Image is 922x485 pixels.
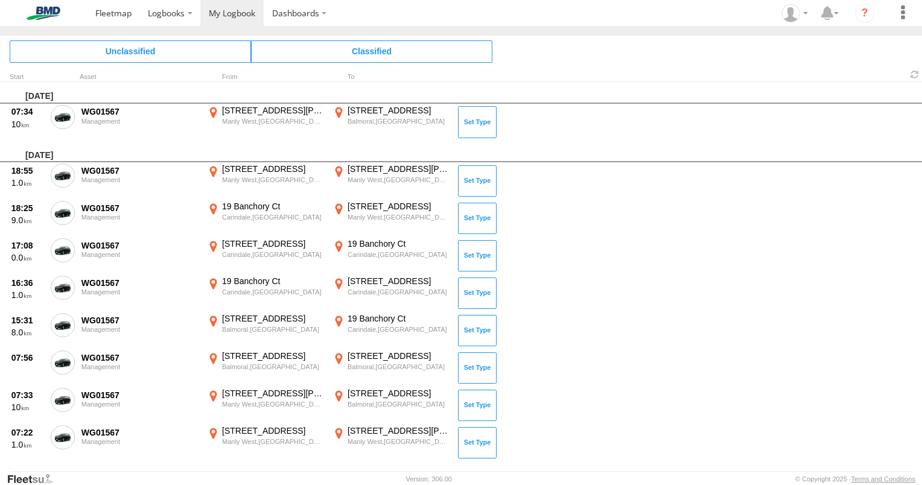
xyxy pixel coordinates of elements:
[851,475,915,483] a: Terms and Conditions
[81,203,199,214] div: WG01567
[331,276,451,311] label: Click to View Event Location
[331,425,451,460] label: Click to View Event Location
[11,240,44,251] div: 17:08
[348,250,450,259] div: Carindale,[GEOGRAPHIC_DATA]
[458,240,497,271] button: Click to Set
[406,475,452,483] div: Version: 306.00
[348,288,450,296] div: Carindale,[GEOGRAPHIC_DATA]
[81,240,199,251] div: WG01567
[331,388,451,423] label: Click to View Event Location
[81,315,199,326] div: WG01567
[205,350,326,385] label: Click to View Event Location
[205,276,326,311] label: Click to View Event Location
[251,40,492,62] span: Click to view Classified Trips
[205,163,326,198] label: Click to View Event Location
[348,176,450,184] div: Manly West,[GEOGRAPHIC_DATA]
[331,105,451,140] label: Click to View Event Location
[458,106,497,138] button: Click to Set
[81,363,199,370] div: Management
[12,7,75,20] img: bmd-logo.svg
[222,437,324,446] div: Manly West,[GEOGRAPHIC_DATA]
[11,427,44,438] div: 07:22
[11,119,44,130] div: 10
[11,390,44,401] div: 07:33
[81,288,199,296] div: Management
[348,325,450,334] div: Carindale,[GEOGRAPHIC_DATA]
[348,117,450,125] div: Balmoral,[GEOGRAPHIC_DATA]
[222,400,324,408] div: Manly West,[GEOGRAPHIC_DATA]
[348,350,450,361] div: [STREET_ADDRESS]
[348,201,450,212] div: [STREET_ADDRESS]
[331,313,451,348] label: Click to View Event Location
[11,177,44,188] div: 1.0
[11,352,44,363] div: 07:56
[11,215,44,226] div: 9.0
[348,437,450,446] div: Manly West,[GEOGRAPHIC_DATA]
[855,4,874,23] i: ?
[10,40,251,62] span: Click to view Unclassified Trips
[222,250,324,259] div: Carindale,[GEOGRAPHIC_DATA]
[222,117,324,125] div: Manly West,[GEOGRAPHIC_DATA]
[348,276,450,287] div: [STREET_ADDRESS]
[81,106,199,117] div: WG01567
[331,238,451,273] label: Click to View Event Location
[81,214,199,221] div: Management
[11,203,44,214] div: 18:25
[11,327,44,338] div: 8.0
[777,4,812,22] div: Matt Beggs
[222,163,324,174] div: [STREET_ADDRESS]
[458,352,497,384] button: Click to Set
[348,105,450,116] div: [STREET_ADDRESS]
[81,352,199,363] div: WG01567
[348,425,450,436] div: [STREET_ADDRESS][PERSON_NAME]
[81,438,199,445] div: Management
[11,290,44,300] div: 1.0
[458,277,497,309] button: Click to Set
[458,427,497,458] button: Click to Set
[205,238,326,273] label: Click to View Event Location
[81,390,199,401] div: WG01567
[11,315,44,326] div: 15:31
[348,238,450,249] div: 19 Banchory Ct
[908,69,922,80] span: Refresh
[11,277,44,288] div: 16:36
[7,473,62,485] a: Visit our Website
[348,163,450,174] div: [STREET_ADDRESS][PERSON_NAME]
[222,288,324,296] div: Carindale,[GEOGRAPHIC_DATA]
[458,165,497,197] button: Click to Set
[11,106,44,117] div: 07:34
[81,165,199,176] div: WG01567
[81,401,199,408] div: Management
[331,201,451,236] label: Click to View Event Location
[81,118,199,125] div: Management
[11,439,44,450] div: 1.0
[222,363,324,371] div: Balmoral,[GEOGRAPHIC_DATA]
[11,252,44,263] div: 0.0
[222,105,324,116] div: [STREET_ADDRESS][PERSON_NAME]
[205,425,326,460] label: Click to View Event Location
[81,277,199,288] div: WG01567
[81,251,199,258] div: Management
[222,388,324,399] div: [STREET_ADDRESS][PERSON_NAME]
[222,201,324,212] div: 19 Banchory Ct
[222,425,324,436] div: [STREET_ADDRESS]
[11,402,44,413] div: 10
[205,74,326,80] div: From
[348,313,450,324] div: 19 Banchory Ct
[348,400,450,408] div: Balmoral,[GEOGRAPHIC_DATA]
[222,313,324,324] div: [STREET_ADDRESS]
[205,313,326,348] label: Click to View Event Location
[348,388,450,399] div: [STREET_ADDRESS]
[10,74,46,80] div: Click to Sort
[331,74,451,80] div: To
[11,165,44,176] div: 18:55
[222,325,324,334] div: Balmoral,[GEOGRAPHIC_DATA]
[205,201,326,236] label: Click to View Event Location
[205,388,326,423] label: Click to View Event Location
[331,350,451,385] label: Click to View Event Location
[222,276,324,287] div: 19 Banchory Ct
[222,176,324,184] div: Manly West,[GEOGRAPHIC_DATA]
[458,315,497,346] button: Click to Set
[348,363,450,371] div: Balmoral,[GEOGRAPHIC_DATA]
[458,390,497,421] button: Click to Set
